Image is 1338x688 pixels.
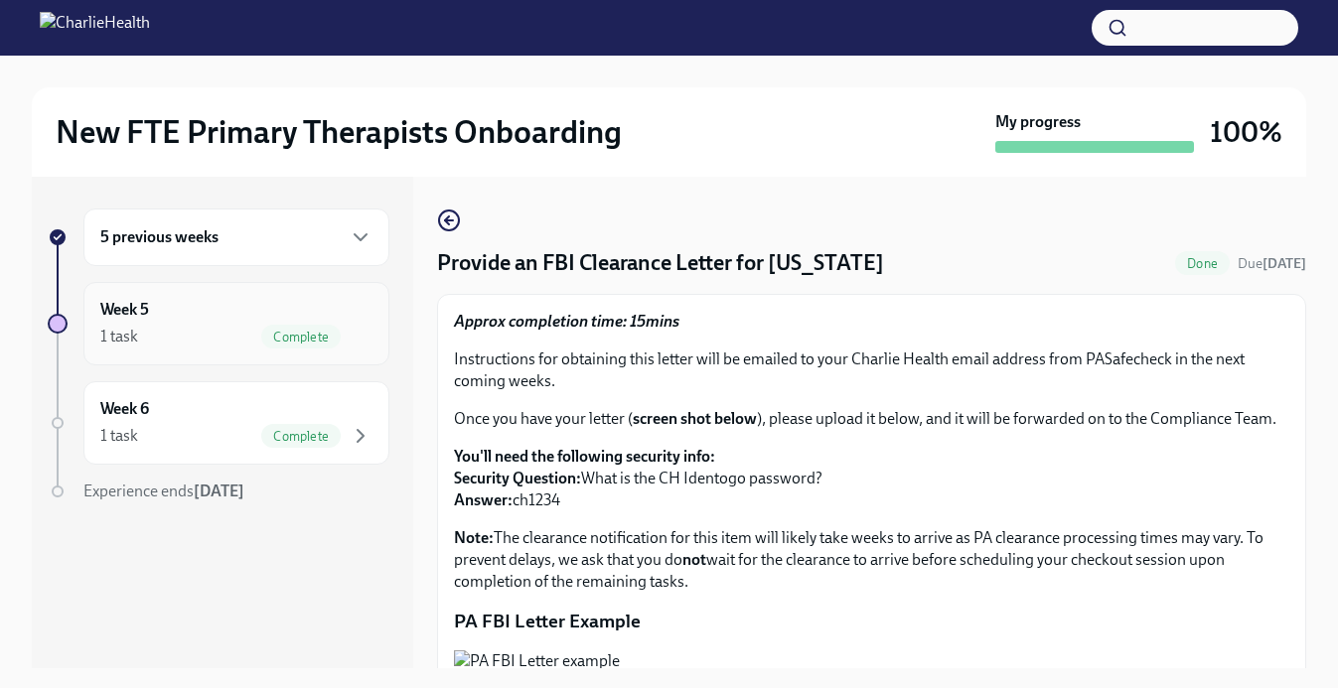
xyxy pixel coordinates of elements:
[1238,255,1306,272] span: Due
[1210,114,1282,150] h3: 100%
[100,326,138,347] div: 1 task
[995,111,1081,133] strong: My progress
[454,408,1289,430] p: Once you have your letter ( ), please upload it below, and it will be forwarded on to the Complia...
[454,528,494,547] strong: Note:
[454,348,1289,392] p: Instructions for obtaining this letter will be emailed to your Charlie Health email address from ...
[454,490,513,509] strong: Answer:
[194,482,244,500] strong: [DATE]
[454,447,715,466] strong: You'll need the following security info:
[454,446,1289,511] p: What is the CH Identogo password? ch1234
[682,550,706,569] strong: not
[633,409,757,428] strong: screen shot below
[454,650,1289,672] button: Zoom image
[437,248,884,278] h4: Provide an FBI Clearance Letter for [US_STATE]
[100,226,219,248] h6: 5 previous weeks
[1175,256,1230,271] span: Done
[454,527,1289,593] p: The clearance notification for this item will likely take weeks to arrive as PA clearance process...
[100,299,149,321] h6: Week 5
[56,112,622,152] h2: New FTE Primary Therapists Onboarding
[48,282,389,365] a: Week 51 taskComplete
[40,12,150,44] img: CharlieHealth
[1263,255,1306,272] strong: [DATE]
[100,398,149,420] h6: Week 6
[454,312,679,331] strong: Approx completion time: 15mins
[48,381,389,465] a: Week 61 taskComplete
[454,609,1289,634] p: PA FBI Letter Example
[261,429,341,444] span: Complete
[454,469,581,487] strong: Security Question:
[100,425,138,447] div: 1 task
[261,330,341,344] span: Complete
[83,208,389,266] div: 5 previous weeks
[83,482,244,500] span: Experience ends
[1238,254,1306,273] span: September 25th, 2025 10:00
